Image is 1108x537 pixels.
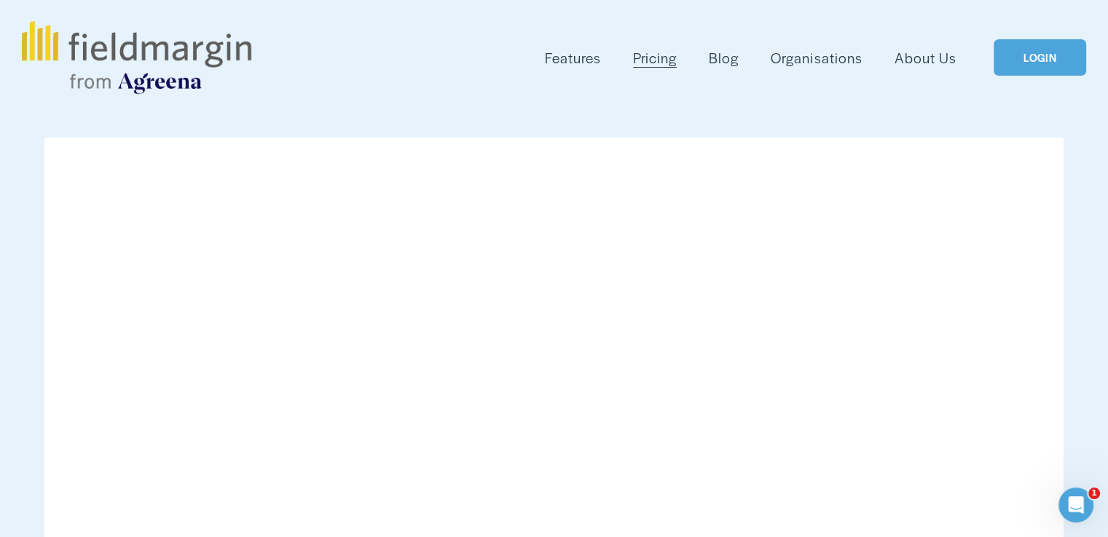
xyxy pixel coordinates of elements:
a: About Us [895,46,956,70]
a: LOGIN [994,39,1085,76]
a: Organisations [771,46,862,70]
span: 1 [1088,488,1100,499]
a: Pricing [633,46,677,70]
iframe: Intercom live chat [1058,488,1093,522]
img: fieldmargin.com [22,21,251,94]
span: Features [545,47,601,68]
a: folder dropdown [545,46,601,70]
a: Blog [709,46,739,70]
